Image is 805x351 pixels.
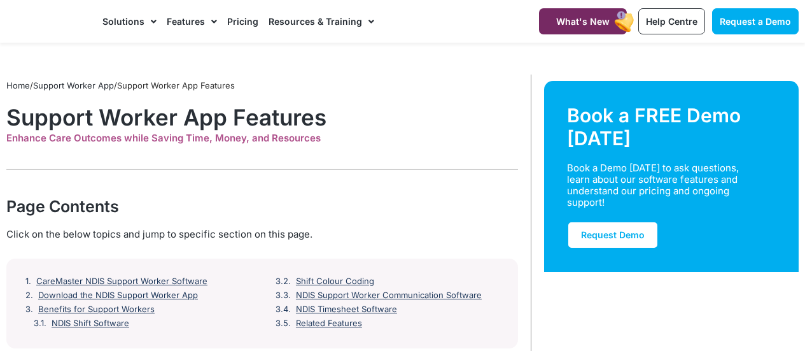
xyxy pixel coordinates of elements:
div: Book a Demo [DATE] to ask questions, learn about our software features and understand our pricing... [567,162,761,208]
a: What's New [539,8,627,34]
a: Download the NDIS Support Worker App [38,290,198,301]
div: Click on the below topics and jump to specific section on this page. [6,227,518,241]
img: CareMaster Logo [6,12,90,31]
a: Shift Colour Coding [296,276,374,287]
span: Request Demo [581,229,645,240]
span: Request a Demo [720,16,791,27]
a: Benefits for Support Workers [38,304,155,315]
a: Support Worker App [33,80,114,90]
a: Home [6,80,30,90]
span: Help Centre [646,16,697,27]
div: Page Contents [6,195,518,218]
a: Related Features [296,319,362,329]
a: CareMaster NDIS Support Worker Software [36,276,207,287]
span: / / [6,80,235,90]
a: NDIS Timesheet Software [296,304,397,315]
a: Request Demo [567,221,659,249]
a: Help Centre [638,8,705,34]
span: What's New [556,16,610,27]
a: NDIS Support Worker Communication Software [296,290,482,301]
div: Enhance Care Outcomes while Saving Time, Money, and Resources [6,133,518,144]
div: Book a FREE Demo [DATE] [567,104,776,150]
span: Support Worker App Features [117,80,235,90]
a: Request a Demo [712,8,799,34]
a: NDIS Shift Software [52,319,129,329]
h1: Support Worker App Features [6,104,518,131]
